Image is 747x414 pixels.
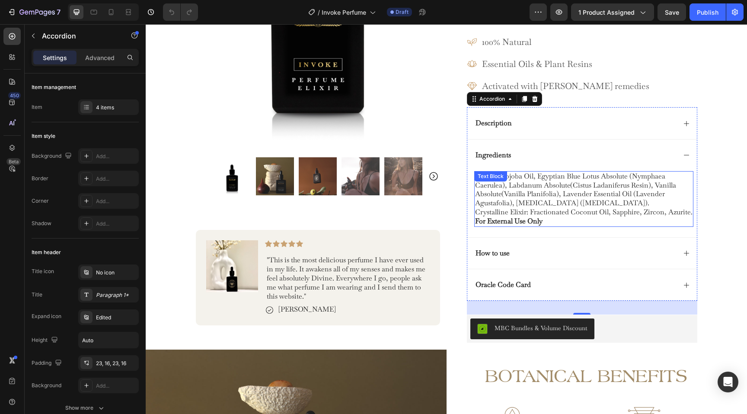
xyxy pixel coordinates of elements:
span: Draft [396,8,409,16]
button: MBC Bundles & Volume Discount [325,294,449,315]
p: 7 [57,7,61,17]
div: Padding [32,357,64,369]
p: Advanced [85,53,115,62]
div: Beta [6,158,21,165]
span: 1 product assigned [578,8,635,17]
div: Item management [32,83,76,91]
div: Show more [65,404,105,412]
div: Expand icon [32,312,61,320]
div: Paragraph 1* [96,291,137,299]
strong: for external use only [329,192,397,201]
span: Invoke Perfume [322,8,366,17]
div: Item [32,103,42,111]
div: Accordion [332,71,361,79]
button: 1 product assigned [571,3,654,21]
div: Corner [32,197,49,205]
p: Ingredients [330,127,365,136]
button: 7 [3,3,64,21]
div: Add... [96,220,137,228]
div: No icon [96,269,137,277]
button: Publish [690,3,726,21]
img: Alt Image [481,379,516,414]
div: Text Block [330,148,360,156]
div: Item header [32,248,61,256]
div: Title icon [32,268,54,275]
p: Settings [43,53,67,62]
div: Undo/Redo [163,3,198,21]
div: Add... [96,153,137,160]
iframe: Design area [146,24,747,414]
div: Add... [96,382,137,390]
p: organic jojoba oil, egyptian blue lotus absolute (nymphaea caerulea), labdanum absolute(cistus la... [329,148,547,193]
p: [PERSON_NAME] [133,281,190,290]
div: Background [32,150,73,162]
p: Activated with [PERSON_NAME] remedies [336,54,504,70]
p: How to use [330,225,364,234]
div: Add... [96,175,137,183]
div: Item style [32,132,55,140]
h2: BOTANICAL BENEFITS [301,340,581,364]
p: Description [330,95,366,104]
div: Title [32,291,42,299]
div: 23, 16, 23, 16 [96,360,137,367]
div: MBC Bundles & Volume Discount [349,299,442,309]
button: Save [658,3,686,21]
div: Add... [96,197,137,205]
p: Accordion [42,31,115,41]
img: Alt Image [349,379,384,414]
p: Oracle Code Card [330,256,385,265]
p: "This is the most delicious perfume I have ever used in my life. It awakens all of my senses and ... [121,232,282,277]
img: gempages_524015718853772423-c90e4544-f50b-47c6-8476-27028e919460.jpg [61,216,112,268]
span: / [318,8,320,17]
div: Open Intercom Messenger [718,372,738,392]
div: 4 items [96,104,137,111]
div: 450 [8,92,21,99]
div: Edited [96,314,137,322]
input: Auto [79,332,138,348]
p: 100% Natural [336,10,504,25]
button: Carousel Next Arrow [283,147,293,157]
p: Essential Oils & Plant Resins [336,32,504,48]
div: Border [32,175,48,182]
div: Publish [697,8,718,17]
div: Background [32,382,61,389]
img: CIGejLyrhYUDEAE=.png [332,299,342,310]
div: Height [32,334,60,346]
span: Save [665,9,679,16]
div: Shadow [32,220,51,227]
